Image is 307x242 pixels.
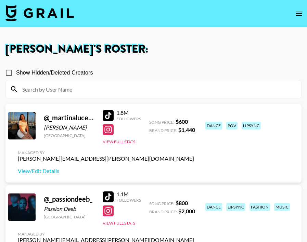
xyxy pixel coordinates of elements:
[18,231,194,237] div: Managed By
[18,167,194,174] a: View/Edit Details
[116,198,141,203] div: Followers
[18,150,194,155] div: Managed By
[226,122,238,130] div: pov
[149,120,174,125] span: Song Price:
[103,139,135,144] button: View Full Stats
[103,220,135,226] button: View Full Stats
[44,133,94,138] div: [GEOGRAPHIC_DATA]
[205,122,222,130] div: dance
[226,203,245,211] div: lipsync
[18,84,297,95] input: Search by User Name
[178,208,195,214] strong: $ 2,000
[116,116,141,121] div: Followers
[176,118,188,125] strong: $ 600
[44,205,94,212] div: Passion Deeb
[274,203,290,211] div: music
[242,122,261,130] div: lipsync
[149,209,177,214] span: Brand Price:
[16,69,93,77] span: Show Hidden/Deleted Creators
[116,191,141,198] div: 1.1M
[149,201,174,206] span: Song Price:
[18,155,194,162] div: [PERSON_NAME][EMAIL_ADDRESS][PERSON_NAME][DOMAIN_NAME]
[5,44,302,55] h1: [PERSON_NAME] 's Roster:
[176,200,188,206] strong: $ 800
[44,124,94,131] div: [PERSON_NAME]
[149,128,177,133] span: Brand Price:
[44,113,94,122] div: @ _martinalucena
[178,126,195,133] strong: $ 1,440
[250,203,270,211] div: fashion
[292,7,306,21] button: open drawer
[205,203,222,211] div: dance
[116,109,141,116] div: 1.8M
[44,195,94,203] div: @ _passiondeeb_
[5,5,74,21] img: Grail Talent
[44,214,94,219] div: [GEOGRAPHIC_DATA]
